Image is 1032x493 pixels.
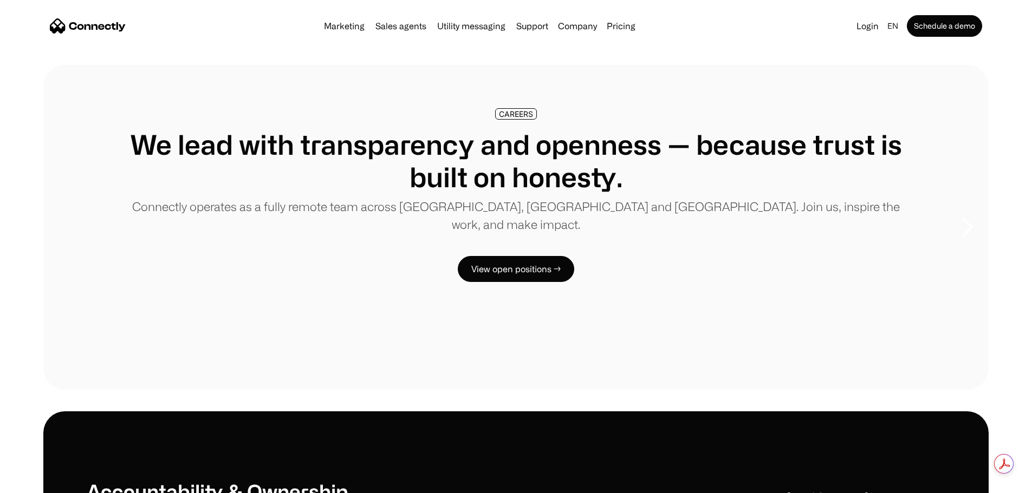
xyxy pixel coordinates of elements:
[11,473,65,489] aside: Language selected: English
[499,110,533,118] div: CAREERS
[907,15,982,37] a: Schedule a demo
[371,22,431,30] a: Sales agents
[130,198,902,233] p: Connectly operates as a fully remote team across [GEOGRAPHIC_DATA], [GEOGRAPHIC_DATA] and [GEOGRA...
[433,22,510,30] a: Utility messaging
[130,128,902,193] h1: We lead with transparency and openness — because trust is built on honesty.
[22,474,65,489] ul: Language list
[555,18,600,34] div: Company
[320,22,369,30] a: Marketing
[602,22,640,30] a: Pricing
[887,18,898,34] div: en
[883,18,905,34] div: en
[50,18,126,34] a: home
[512,22,553,30] a: Support
[558,18,597,34] div: Company
[43,65,989,390] div: carousel
[852,18,883,34] a: Login
[945,173,989,281] div: next slide
[43,65,989,390] div: 1 of 8
[458,256,574,282] a: View open positions →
